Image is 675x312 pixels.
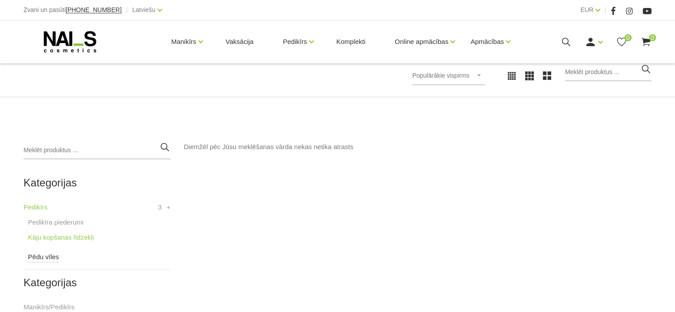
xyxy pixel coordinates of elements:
a: Apmācības [470,24,504,59]
a: 0 [616,36,627,47]
a: Pedikīrs [283,24,307,59]
span: 0 [649,34,656,41]
a: + [167,202,171,213]
a: Vaksācija [218,20,261,63]
a: Pēdu vīles [28,252,59,262]
input: Meklēt produktus ... [24,142,170,159]
h2: Kategorijas [24,177,170,189]
a: Pedikīra piederumi [28,217,83,228]
a: Manikīrs [171,24,197,59]
a: Latviešu [132,4,155,15]
a: Kāju kopšanas līdzekļi [28,232,94,243]
span: 0 [624,34,632,41]
a: [PHONE_NUMBER] [66,7,122,13]
div: Zvani un pasūti [24,4,122,16]
div: Diemžēl pēc Jūsu meklēšanas vārda nekas netika atrasts [184,142,651,152]
a: EUR [580,4,594,15]
a: Online apmācības [395,24,448,59]
a: Komplekti [329,20,373,63]
span: 3 [158,202,162,213]
span: Populārākie vispirms [412,72,470,79]
span: | [604,4,606,16]
a: 0 [640,36,651,47]
h2: Kategorijas [24,277,170,288]
input: Meklēt produktus ... [565,63,651,81]
a: Pedikīrs [24,202,47,213]
span: | [126,4,128,16]
span: [PHONE_NUMBER] [66,6,122,13]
